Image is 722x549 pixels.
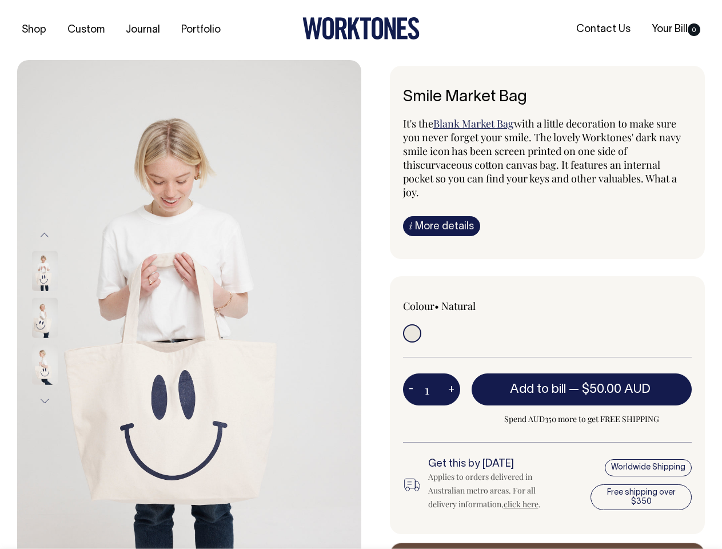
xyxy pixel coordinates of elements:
img: Smile Market Bag [32,298,58,338]
button: Add to bill —$50.00 AUD [472,373,692,405]
span: Add to bill [510,384,566,395]
a: click here [504,499,538,510]
a: Custom [63,21,109,39]
div: Applies to orders delivered in Australian metro areas. For all delivery information, . [428,470,560,511]
button: Next [36,388,53,414]
h6: Get this by [DATE] [428,459,560,470]
a: Journal [121,21,165,39]
span: • [434,299,439,313]
h6: Smile Market Bag [403,89,692,106]
a: Blank Market Bag [433,117,514,130]
div: Colour [403,299,518,313]
span: — [569,384,653,395]
a: Portfolio [177,21,225,39]
a: Contact Us [572,20,635,39]
p: It's the with a little decoration to make sure you never forget your smile. The lovely Worktones'... [403,117,692,199]
span: $50.00 AUD [582,384,651,395]
img: Smile Market Bag [32,251,58,291]
a: Your Bill0 [647,20,705,39]
button: Previous [36,222,53,248]
button: - [403,378,419,401]
span: 0 [688,23,700,36]
a: iMore details [403,216,480,236]
label: Natural [441,299,476,313]
button: + [442,378,460,401]
span: i [409,220,412,232]
a: Shop [17,21,51,39]
span: Spend AUD350 more to get FREE SHIPPING [472,412,692,426]
span: curvaceous cotton canvas bag. It features an internal pocket so you can find your keys and other ... [403,158,677,199]
img: Smile Market Bag [32,345,58,385]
